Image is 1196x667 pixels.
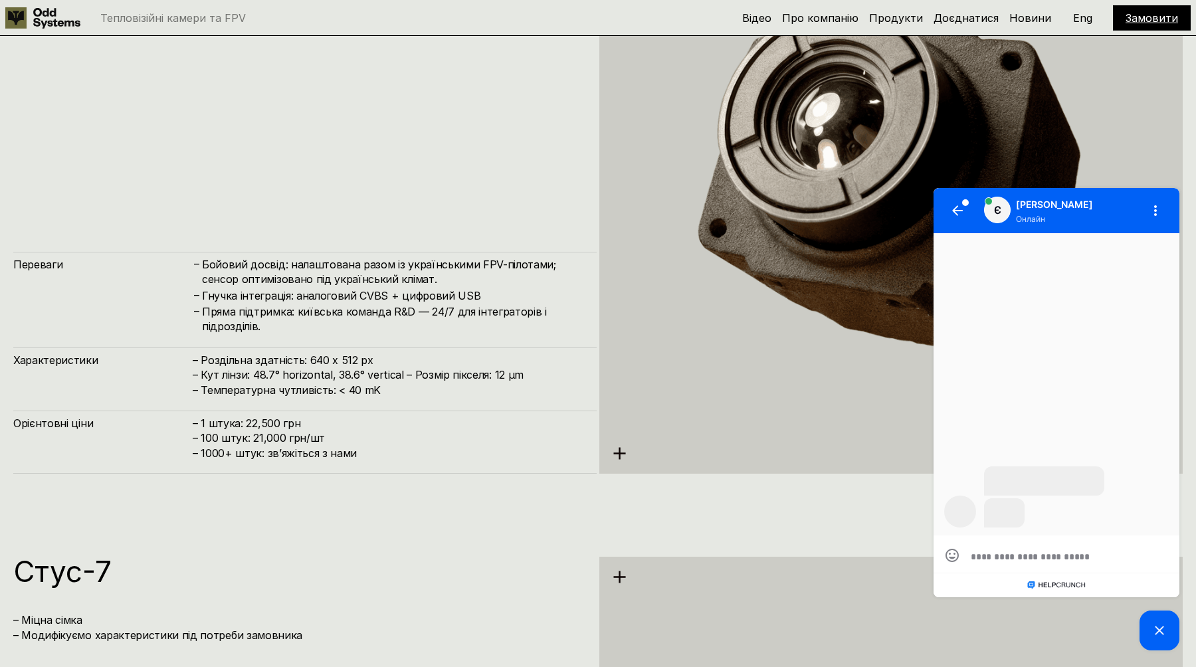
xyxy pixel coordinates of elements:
[13,613,583,642] h4: – Міцна сімка – Модифікуємо характеристики під потреби замовника
[193,353,583,397] h4: – Роздільна здатність: 640 x 512 px – Кут лінзи: 48.7° horizontal, 38.6° vertical – Розмір піксел...
[194,256,199,271] h4: –
[1009,11,1051,25] a: Новини
[13,353,193,367] h4: Характеристики
[1126,11,1178,25] a: Замовити
[934,11,999,25] a: Доєднатися
[869,11,923,25] a: Продукти
[1073,13,1092,23] p: Eng
[742,11,771,25] a: Відео
[930,185,1183,654] iframe: To enrich screen reader interactions, please activate Accessibility in Grammarly extension settings
[202,304,583,334] h4: Пряма підтримка: київська команда R&D — 24/7 для інтеграторів і підрозділів.
[13,416,193,430] h4: Орієнтовні ціни
[13,257,193,272] h4: Переваги
[13,557,583,586] h1: Стус-7
[193,446,357,460] span: – ⁠1000+ штук: звʼяжіться з нами
[193,416,583,460] h4: – 1 штука: 22,500 грн – 100 штук: 21,000 грн/шт
[782,11,858,25] a: Про компанію
[194,304,199,318] h4: –
[194,287,199,302] h4: –
[202,288,583,303] h4: Гнучка інтеграція: аналоговий CVBS + цифровий USB
[100,13,246,23] p: Тепловізійні камери та FPV
[202,257,583,287] h4: Бойовий досвід: налаштована разом із українськими FPV-пілотами; сенсор оптимізовано під українськ...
